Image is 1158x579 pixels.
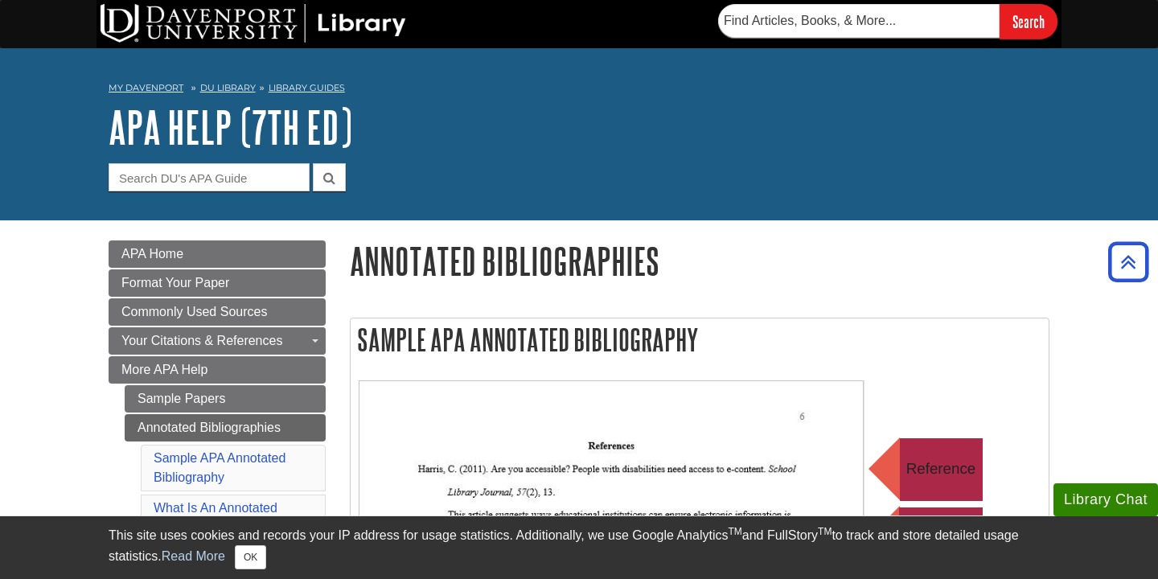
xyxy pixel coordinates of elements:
form: Searches DU Library's articles, books, and more [718,4,1057,39]
a: Annotated Bibliographies [125,414,326,441]
input: Find Articles, Books, & More... [718,4,1000,38]
input: Search [1000,4,1057,39]
span: APA Home [121,247,183,261]
h2: Sample APA Annotated Bibliography [351,318,1049,361]
sup: TM [728,526,741,537]
sup: TM [818,526,832,537]
a: DU Library [200,82,256,93]
button: Close [235,545,266,569]
a: What Is An Annotated Bibliography? [154,501,277,534]
a: Your Citations & References [109,327,326,355]
a: APA Help (7th Ed) [109,102,352,152]
a: Format Your Paper [109,269,326,297]
div: This site uses cookies and records your IP address for usage statistics. Additionally, we use Goo... [109,526,1049,569]
input: Search DU's APA Guide [109,163,310,191]
span: Your Citations & References [121,334,282,347]
a: My Davenport [109,81,183,95]
span: Commonly Used Sources [121,305,267,318]
img: DU Library [101,4,406,43]
a: Read More [162,549,225,563]
button: Library Chat [1053,483,1158,516]
a: Library Guides [269,82,345,93]
a: Back to Top [1103,251,1154,273]
a: Sample Papers [125,385,326,413]
a: Sample APA Annotated Bibliography [154,451,285,484]
h1: Annotated Bibliographies [350,240,1049,281]
a: APA Home [109,240,326,268]
nav: breadcrumb [109,77,1049,103]
span: More APA Help [121,363,207,376]
span: Format Your Paper [121,276,229,289]
a: More APA Help [109,356,326,384]
a: Commonly Used Sources [109,298,326,326]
